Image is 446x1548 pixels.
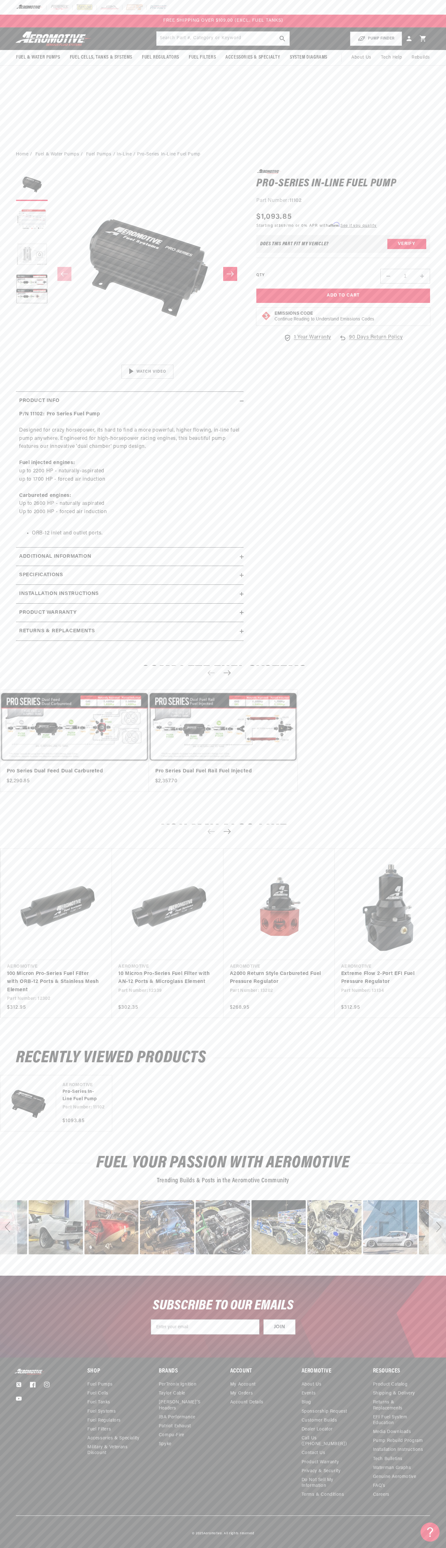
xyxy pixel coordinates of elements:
span: $69 [279,224,286,228]
a: Fuel & Water Pumps [35,151,79,158]
span: Fuel & Water Pumps [16,54,60,61]
a: Call Us ([PHONE_NUMBER]) [302,1434,354,1449]
a: 100 Micron Pro-Series Fuel Filter with ORB-12 Ports & Stainless Mesh Element [7,970,99,994]
a: Compu-Fire [159,1431,184,1440]
div: Next [429,1200,446,1254]
p: Designed for crazy horsepower, its hard to find a more powerful, higher flowing, in-line fuel pum... [19,410,240,524]
summary: Fuel & Water Pumps [11,50,65,65]
button: Next slide [220,824,234,838]
h2: Specifications [19,571,63,579]
h2: Additional information [19,553,91,561]
button: search button [275,32,289,46]
div: image number 25 [363,1200,417,1254]
button: Verify [387,239,426,249]
div: image number 22 [196,1200,250,1254]
button: Load image 4 in gallery view [16,274,48,306]
a: Fuel Regulators [87,1416,121,1425]
label: QTY [256,273,264,278]
a: About Us [347,50,376,65]
a: Privacy & Security [302,1467,341,1476]
a: Home [16,151,28,158]
span: About Us [351,55,371,60]
a: Extreme Flow 2-Port EFI Fuel Pressure Regulator [341,970,433,986]
summary: Accessories & Specialty [221,50,285,65]
div: Photo from a Shopper [196,1200,250,1254]
h1: Pro-Series In-Line Fuel Pump [256,179,430,189]
a: About Us [302,1382,322,1389]
span: 90 Days Return Policy [349,333,403,348]
a: EFI Fuel System Education [373,1413,425,1428]
button: Load image 1 in gallery view [16,169,48,201]
summary: Returns & replacements [16,622,244,641]
button: Slide left [57,267,71,281]
a: A2000 Return Style Carbureted Fuel Pressure Regulator [230,970,322,986]
span: Tech Help [381,54,402,61]
a: 1 Year Warranty [284,333,331,342]
a: Pro-Series In-Line Fuel Pump [62,1088,99,1103]
a: JBA Performance [159,1413,195,1422]
span: FREE SHIPPING OVER $109.00 (EXCL. FUEL TANKS) [163,18,283,23]
span: Rebuilds [412,54,430,61]
img: Emissions code [261,311,271,321]
div: Photo from a Shopper [29,1200,83,1254]
a: Waterman Graphs [373,1464,411,1473]
span: $1,093.85 [256,211,292,223]
a: Media Downloads [373,1428,411,1437]
strong: Emissions Code [274,311,313,316]
div: Photo from a Shopper [84,1200,139,1254]
a: [PERSON_NAME]’s Headers [159,1398,211,1413]
a: Fuel Cells [87,1389,108,1398]
a: My Account [230,1382,256,1389]
button: JOIN [263,1319,296,1335]
a: Blog [302,1398,311,1407]
a: See if you qualify - Learn more about Affirm Financing (opens in modal) [340,224,377,228]
img: Aeromotive [14,1369,46,1375]
a: Spyke [159,1440,172,1449]
a: Genuine Aeromotive [373,1473,416,1481]
span: System Diagrams [290,54,327,61]
div: image number 23 [252,1200,306,1254]
h2: Returns & replacements [19,627,95,635]
h2: Installation Instructions [19,590,99,598]
span: 1 Year Warranty [294,333,331,342]
span: Fuel Filters [189,54,216,61]
div: Photo from a Shopper [252,1200,306,1254]
a: My Orders [230,1389,253,1398]
a: 90 Days Return Policy [339,333,403,348]
p: Starting at /mo or 0% APR with . [256,223,377,229]
a: Careers [373,1490,390,1499]
button: Load image 2 in gallery view [16,204,48,236]
strong: P/N 11102: Pro Series Fuel Pump [19,412,100,417]
div: Does This part fit My vehicle? [260,241,329,247]
span: Accessories & Specialty [225,54,280,61]
small: © 2025 . [192,1532,223,1535]
a: Tech Bulletins [373,1455,403,1464]
a: Taylor Cable [159,1389,185,1398]
a: Customer Builds [302,1416,337,1425]
li: In-Line [117,151,137,158]
a: Fuel Tanks [87,1398,110,1407]
a: Events [302,1389,316,1398]
h2: You may also like [16,824,430,839]
a: Contact Us [302,1449,325,1458]
button: Next slide [220,666,234,680]
summary: Specifications [16,566,244,584]
a: Sponsorship Request [302,1407,347,1416]
a: Returns & Replacements [373,1398,425,1413]
nav: breadcrumbs [16,151,430,158]
a: Accessories & Speciality [87,1434,139,1443]
strong: Fuel injected engines: [19,460,75,465]
summary: System Diagrams [285,50,332,65]
span: Trending Builds & Posts in the Aeromotive Community [157,1178,289,1184]
p: Continue Reading to Understand Emissions Codes [274,317,374,322]
div: Photo from a Shopper [307,1200,362,1254]
a: Terms & Conditions [302,1490,344,1499]
a: Fuel Pumps [86,151,112,158]
div: image number 24 [307,1200,362,1254]
input: Enter your email [151,1319,260,1335]
button: Slide right [223,267,237,281]
a: Shipping & Delivery [373,1389,415,1398]
li: ORB-12 inlet and outlet ports. [32,529,240,538]
span: Affirm [328,222,340,227]
h2: Fuel Your Passion with Aeromotive [16,1156,430,1171]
